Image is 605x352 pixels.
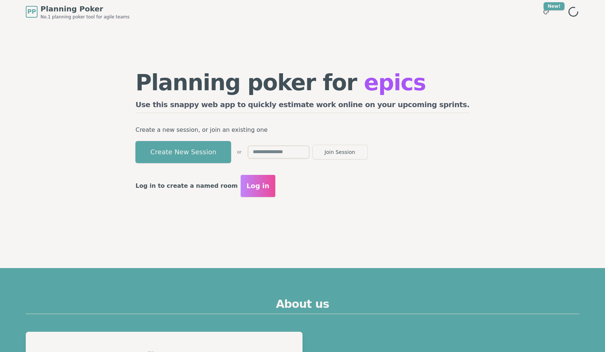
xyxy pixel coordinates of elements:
[544,2,565,10] div: New!
[312,145,368,159] button: Join Session
[135,71,470,94] h1: Planning poker for
[26,298,579,314] h2: About us
[539,5,553,18] button: New!
[40,4,130,14] span: Planning Poker
[27,7,36,16] span: PP
[135,141,231,163] button: Create New Session
[26,4,130,20] a: PPPlanning PokerNo.1 planning poker tool for agile teams
[237,149,241,155] span: or
[40,14,130,20] span: No.1 planning poker tool for agile teams
[135,181,238,191] p: Log in to create a named room
[241,175,275,197] button: Log in
[135,125,470,135] p: Create a new session, or join an existing one
[135,99,470,113] h2: Use this snappy web app to quickly estimate work online on your upcoming sprints.
[247,181,269,191] span: Log in
[364,70,426,95] span: epics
